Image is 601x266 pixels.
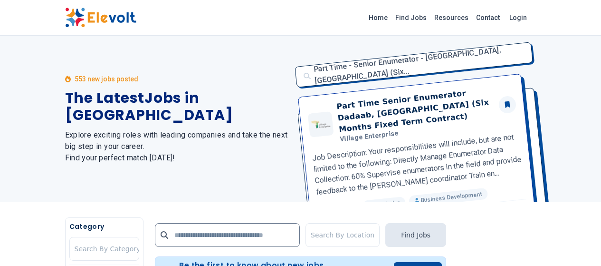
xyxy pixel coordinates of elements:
h2: Explore exciting roles with leading companies and take the next big step in your career. Find you... [65,129,289,164]
p: 553 new jobs posted [75,74,138,84]
h5: Category [69,222,139,231]
img: Elevolt [65,8,136,28]
a: Resources [430,10,472,25]
button: Find Jobs [385,223,446,247]
h1: The Latest Jobs in [GEOGRAPHIC_DATA] [65,89,289,124]
a: Find Jobs [391,10,430,25]
a: Login [504,8,533,27]
a: Contact [472,10,504,25]
a: Home [365,10,391,25]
